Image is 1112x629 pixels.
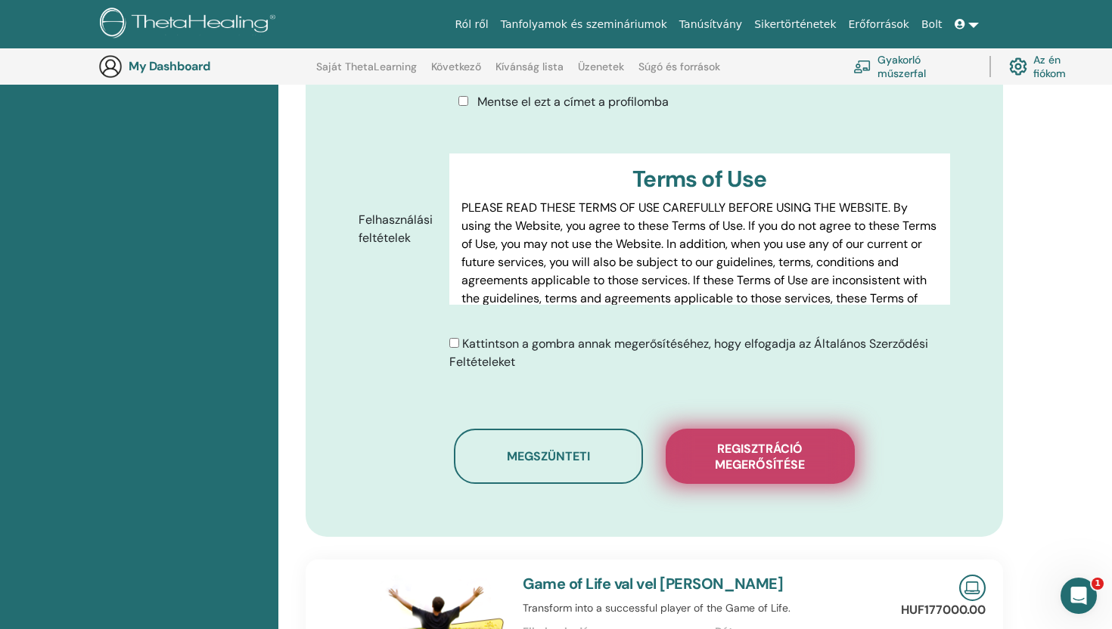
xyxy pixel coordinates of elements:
iframe: Intercom live chat [1061,578,1097,614]
span: 1 [1092,578,1104,590]
a: Következő [431,60,481,85]
span: Megszünteti [507,448,590,464]
a: Súgó és források [638,60,720,85]
a: Gyakorló műszerfal [853,50,971,83]
p: HUF177000.00 [901,601,986,619]
p: Transform into a successful player of the Game of Life. [523,600,908,616]
img: generic-user-icon.jpg [98,54,123,79]
img: cog.svg [1009,54,1027,79]
img: chalkboard-teacher.svg [853,60,871,73]
button: Megszünteti [454,429,643,484]
label: Felhasználási feltételek [347,206,449,253]
a: Kívánság lista [495,60,564,85]
img: Live Online Seminar [959,575,986,601]
a: Az én fiókom [1009,50,1095,83]
span: Mentse el ezt a címet a profilomba [477,94,669,110]
h3: Terms of Use [461,166,938,193]
a: Üzenetek [578,60,624,85]
button: Regisztráció megerősítése [666,429,855,484]
a: Game of Life val vel [PERSON_NAME] [523,574,784,593]
a: Tanúsítvány [673,11,748,39]
a: Saját ThetaLearning [316,60,417,85]
a: Bolt [915,11,949,39]
span: Regisztráció megerősítése [685,441,836,473]
img: logo.png [100,8,281,42]
a: Tanfolyamok és szemináriumok [495,11,673,39]
h3: My Dashboard [129,59,280,73]
span: Kattintson a gombra annak megerősítéséhez, hogy elfogadja az Általános Szerződési Feltételeket [449,336,928,370]
a: Sikertörténetek [748,11,842,39]
p: PLEASE READ THESE TERMS OF USE CAREFULLY BEFORE USING THE WEBSITE. By using the Website, you agre... [461,199,938,326]
a: Erőforrások [843,11,915,39]
a: Ról ről [449,11,495,39]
